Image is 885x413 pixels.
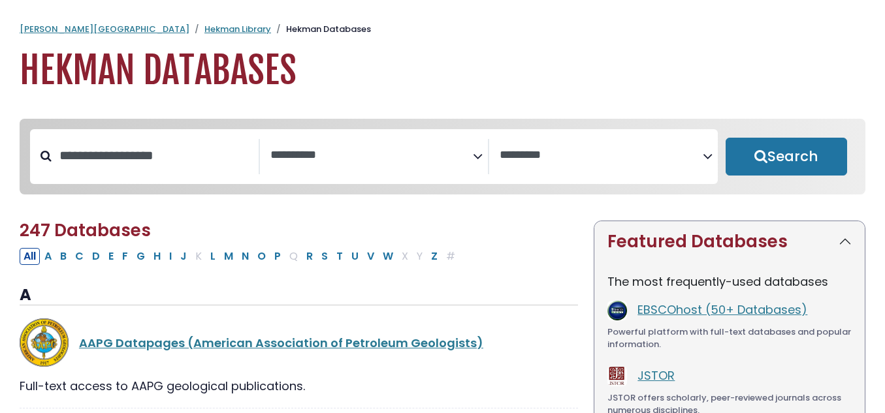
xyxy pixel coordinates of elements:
button: Filter Results V [363,248,378,265]
button: Filter Results M [220,248,237,265]
button: Filter Results P [270,248,285,265]
button: Filter Results O [253,248,270,265]
a: EBSCOhost (50+ Databases) [637,301,807,318]
button: Filter Results L [206,248,219,265]
span: 247 Databases [20,219,151,242]
nav: breadcrumb [20,23,865,36]
button: Featured Databases [594,221,865,262]
h1: Hekman Databases [20,49,865,93]
button: Filter Results H [150,248,165,265]
button: Filter Results W [379,248,397,265]
button: Submit for Search Results [726,138,848,176]
div: Full-text access to AAPG geological publications. [20,377,578,395]
p: The most frequently-used databases [607,273,852,290]
li: Hekman Databases [271,23,371,36]
button: Filter Results Z [427,248,442,265]
nav: Search filters [20,119,865,194]
button: Filter Results R [302,248,317,265]
button: Filter Results S [317,248,332,265]
button: Filter Results I [165,248,176,265]
button: Filter Results E [105,248,118,265]
a: [PERSON_NAME][GEOGRAPHIC_DATA] [20,23,189,35]
button: All [20,248,40,265]
div: Alpha-list to filter by first letter of database name [20,247,460,264]
button: Filter Results J [176,248,191,265]
a: Hekman Library [204,23,271,35]
button: Filter Results C [71,248,88,265]
button: Filter Results G [133,248,149,265]
input: Search database by title or keyword [52,145,259,166]
a: JSTOR [637,367,675,384]
h3: A [20,286,578,305]
textarea: Search [270,149,474,162]
button: Filter Results T [332,248,347,265]
button: Filter Results N [238,248,253,265]
button: Filter Results F [118,248,132,265]
a: AAPG Datapages (American Association of Petroleum Geologists) [79,335,483,351]
button: Filter Results D [88,248,104,265]
button: Filter Results U [347,248,362,265]
div: Powerful platform with full-text databases and popular information. [607,326,852,351]
button: Filter Results A [40,248,56,265]
button: Filter Results B [56,248,71,265]
textarea: Search [500,149,703,162]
